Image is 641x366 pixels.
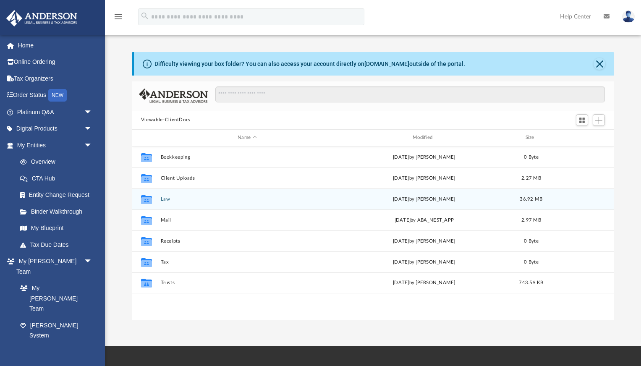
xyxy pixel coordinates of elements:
[576,114,589,126] button: Switch to Grid View
[6,70,105,87] a: Tax Organizers
[594,58,605,70] button: Close
[113,12,123,22] i: menu
[6,253,101,280] a: My [PERSON_NAME] Teamarrow_drop_down
[84,104,101,121] span: arrow_drop_down
[6,37,105,54] a: Home
[338,258,511,266] div: [DATE] by [PERSON_NAME]
[364,60,409,67] a: [DOMAIN_NAME]
[524,154,539,159] span: 0 Byte
[6,87,105,104] a: Order StatusNEW
[84,137,101,154] span: arrow_drop_down
[521,175,541,180] span: 2.27 MB
[48,89,67,102] div: NEW
[160,217,334,223] button: Mail
[524,259,539,264] span: 0 Byte
[4,10,80,26] img: Anderson Advisors Platinum Portal
[160,196,334,202] button: Law
[337,134,510,141] div: Modified
[113,16,123,22] a: menu
[514,134,548,141] div: Size
[160,280,334,285] button: Trusts
[160,154,334,160] button: Bookkeeping
[215,86,605,102] input: Search files and folders
[12,220,101,237] a: My Blueprint
[520,196,542,201] span: 36.92 MB
[593,114,605,126] button: Add
[12,154,105,170] a: Overview
[338,216,511,224] div: [DATE] by ABA_NEST_APP
[338,195,511,203] div: [DATE] by [PERSON_NAME]
[12,203,105,220] a: Binder Walkthrough
[6,120,105,137] a: Digital Productsarrow_drop_down
[136,134,157,141] div: id
[132,146,614,321] div: grid
[338,153,511,161] div: [DATE] by [PERSON_NAME]
[160,259,334,265] button: Tax
[160,238,334,244] button: Receipts
[84,120,101,138] span: arrow_drop_down
[12,280,97,317] a: My [PERSON_NAME] Team
[12,317,101,344] a: [PERSON_NAME] System
[84,253,101,270] span: arrow_drop_down
[160,175,334,181] button: Client Uploads
[12,170,105,187] a: CTA Hub
[338,237,511,245] div: [DATE] by [PERSON_NAME]
[6,104,105,120] a: Platinum Q&Aarrow_drop_down
[519,280,543,285] span: 743.59 KB
[160,134,333,141] div: Name
[6,54,105,71] a: Online Ordering
[154,60,465,68] div: Difficulty viewing your box folder? You can also access your account directly on outside of the p...
[338,174,511,182] div: [DATE] by [PERSON_NAME]
[140,11,149,21] i: search
[6,137,105,154] a: My Entitiesarrow_drop_down
[12,187,105,204] a: Entity Change Request
[622,10,635,23] img: User Pic
[524,238,539,243] span: 0 Byte
[552,134,610,141] div: id
[12,236,105,253] a: Tax Due Dates
[141,116,191,124] button: Viewable-ClientDocs
[521,217,541,222] span: 2.97 MB
[338,279,511,287] div: [DATE] by [PERSON_NAME]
